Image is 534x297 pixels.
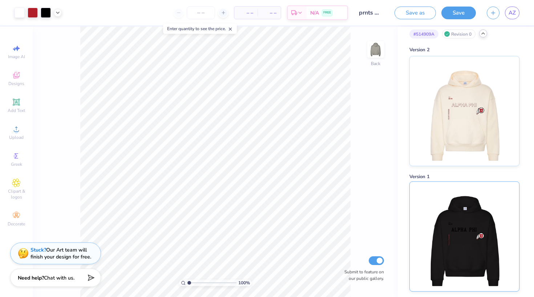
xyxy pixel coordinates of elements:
div: Version 2 [409,47,519,54]
span: Upload [9,135,24,140]
a: AZ [505,7,519,19]
label: Submit to feature on our public gallery. [340,269,384,282]
img: Version 2 [419,56,509,166]
div: Back [371,60,380,67]
span: – – [262,9,276,17]
span: AZ [509,9,516,17]
span: Image AI [8,54,25,60]
span: Clipart & logos [4,188,29,200]
span: Add Text [8,108,25,113]
div: Our Art team will finish your design for free. [31,246,91,260]
span: Greek [11,161,22,167]
input: – – [187,6,215,19]
div: # 514909A [409,29,438,39]
img: Back [368,42,383,57]
img: Version 1 [419,182,509,291]
div: Version 1 [409,173,519,181]
span: Decorate [8,221,25,227]
span: Chat with us. [44,274,74,281]
button: Save [441,7,476,19]
strong: Need help? [18,274,44,281]
span: N/A [310,9,319,17]
div: Revision 0 [442,29,476,39]
div: Enter quantity to see the price. [163,24,237,34]
span: 100 % [238,280,250,286]
span: – – [239,9,253,17]
span: FREE [323,10,331,15]
strong: Stuck? [31,246,46,253]
input: Untitled Design [353,5,389,20]
span: Designs [8,81,24,87]
button: Save as [395,7,436,19]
